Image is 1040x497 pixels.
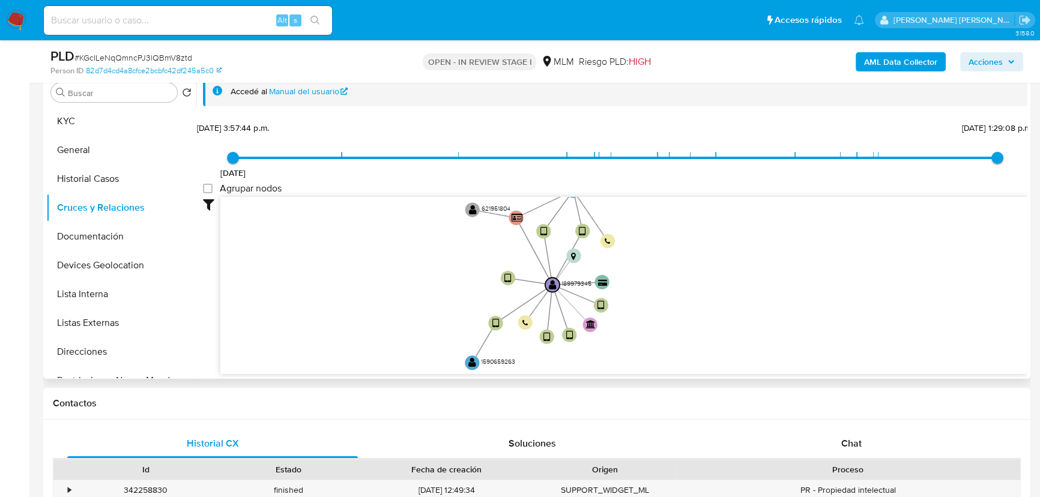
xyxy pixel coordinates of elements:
text:  [597,300,605,310]
text:  [585,320,594,328]
button: AML Data Collector [856,52,946,71]
span: HIGH [628,55,650,68]
b: PLD [50,46,74,65]
text:  [522,319,528,327]
text:  [492,318,500,328]
button: Buscar [56,88,65,97]
span: Riesgo PLD: [578,55,650,68]
div: MLM [541,55,573,68]
text: 621951804 [482,203,510,212]
text: 1590659263 [481,357,515,366]
input: Buscar usuario o caso... [44,13,332,28]
span: 3.158.0 [1015,28,1034,38]
a: Manual del usuario [269,86,348,97]
span: Alt [277,14,287,26]
div: Estado [225,463,351,475]
p: OPEN - IN REVIEW STAGE I [423,53,536,70]
p: michelleangelica.rodriguez@mercadolibre.com.mx [893,14,1015,26]
button: Devices Geolocation [46,251,196,280]
text:  [598,279,607,286]
button: Documentación [46,222,196,251]
span: Acciones [969,52,1003,71]
span: Soluciones [508,436,555,450]
text:  [571,252,576,260]
span: s [294,14,297,26]
span: Accesos rápidos [775,14,842,26]
input: Buscar [68,88,172,98]
text:  [566,330,573,340]
span: Historial CX [186,436,238,450]
div: • [68,484,71,496]
span: Accedé al [231,86,267,97]
button: Historial Casos [46,164,196,193]
h1: Contactos [53,397,1021,409]
button: search-icon [303,12,327,29]
button: General [46,136,196,164]
b: Person ID [50,65,83,76]
text:  [504,273,512,283]
button: Acciones [960,52,1023,71]
span: Agrupar nodos [220,182,282,194]
a: Salir [1018,14,1031,26]
a: 82d7d4cd4a8cfce2bcbfc42df245a5c0 [86,65,222,76]
b: AML Data Collector [864,52,937,71]
text:  [543,331,551,342]
span: [DATE] 3:57:44 p.m. [197,122,269,134]
text:  [511,213,522,222]
text: 189979345 [561,279,591,288]
button: Cruces y Relaciones [46,193,196,222]
span: [DATE] [220,167,246,179]
span: Chat [841,436,862,450]
button: Direcciones [46,337,196,366]
button: Listas Externas [46,309,196,337]
text:  [605,238,611,245]
text:  [540,226,547,236]
text:  [468,357,476,367]
button: Restricciones Nuevo Mundo [46,366,196,395]
text:  [549,279,557,289]
button: KYC [46,107,196,136]
div: Fecha de creación [368,463,525,475]
text:  [469,204,477,214]
span: # KGcILeNqQmncPJ3lQBmV8ztd [74,52,192,64]
text:  [579,226,586,236]
span: [DATE] 1:29:08 p.m. [962,122,1033,134]
button: Lista Interna [46,280,196,309]
input: Agrupar nodos [203,184,213,193]
div: Proceso [685,463,1012,475]
button: Volver al orden por defecto [182,88,192,101]
a: Notificaciones [854,15,864,25]
div: Origen [542,463,667,475]
div: Id [83,463,208,475]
